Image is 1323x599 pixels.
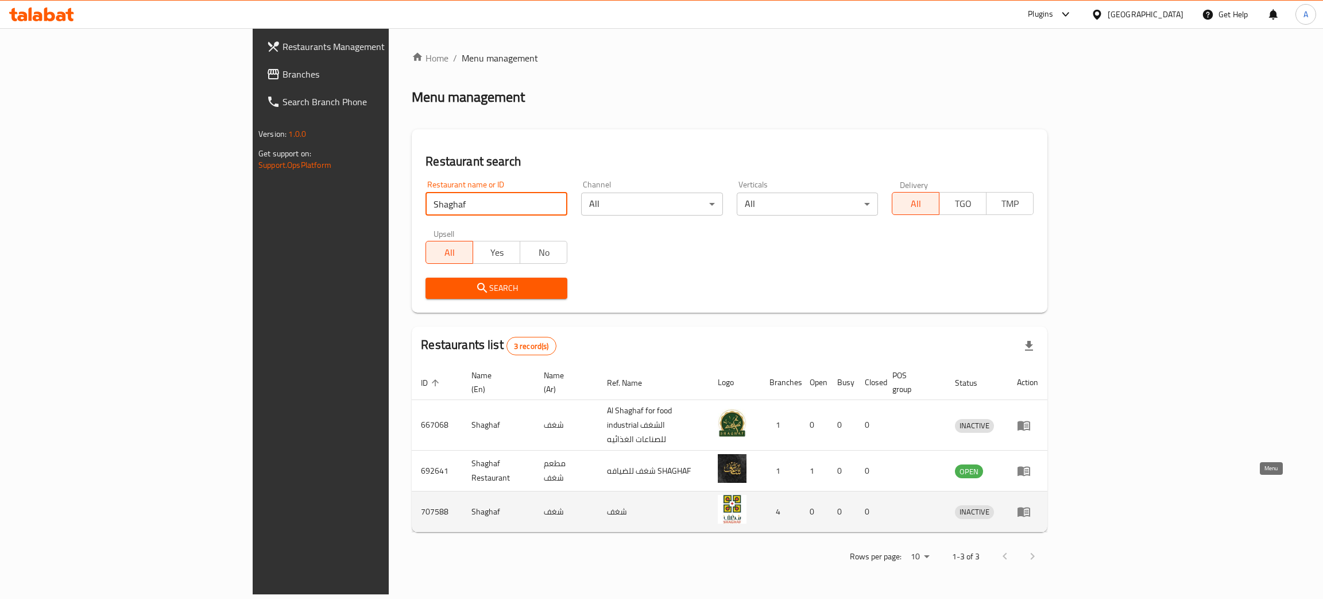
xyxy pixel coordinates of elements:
[257,88,474,116] a: Search Branch Phone
[760,451,800,492] td: 1
[462,51,538,65] span: Menu management
[955,419,994,432] span: INACTIVE
[1028,7,1053,21] div: Plugins
[737,193,879,216] div: All
[900,181,929,189] label: Delivery
[421,376,443,390] span: ID
[1017,418,1038,432] div: Menu
[897,195,935,212] span: All
[258,126,287,141] span: Version:
[544,368,583,396] span: Name (Ar)
[258,158,331,172] a: Support.OpsPlatform
[425,278,567,299] button: Search
[425,241,473,264] button: All
[283,40,465,53] span: Restaurants Management
[412,365,1047,532] table: enhanced table
[257,60,474,88] a: Branches
[581,193,723,216] div: All
[955,419,994,433] div: INACTIVE
[462,492,535,532] td: Shaghaf
[800,400,828,451] td: 0
[760,365,800,400] th: Branches
[952,550,980,564] p: 1-3 of 3
[288,126,306,141] span: 1.0.0
[828,365,856,400] th: Busy
[535,451,597,492] td: مطعم شغف
[828,492,856,532] td: 0
[892,368,932,396] span: POS group
[955,465,983,478] span: OPEN
[800,365,828,400] th: Open
[1017,464,1038,478] div: Menu
[425,193,567,216] input: Search for restaurant name or ID..
[856,400,883,451] td: 0
[856,451,883,492] td: 0
[473,241,520,264] button: Yes
[535,400,597,451] td: شغف
[520,241,567,264] button: No
[1303,8,1308,21] span: A
[462,451,535,492] td: Shaghaf Restaurant
[718,409,746,437] img: Shaghaf
[412,51,1047,65] nav: breadcrumb
[598,492,709,532] td: شغف
[435,281,558,295] span: Search
[856,492,883,532] td: 0
[850,550,902,564] p: Rows per page:
[906,548,934,566] div: Rows per page:
[800,492,828,532] td: 0
[828,400,856,451] td: 0
[955,505,994,519] div: INACTIVE
[598,451,709,492] td: شغف للضيافه SHAGHAF
[598,400,709,451] td: Al Shaghaf for food industrial الشغف للصناعات الغذائيه
[760,492,800,532] td: 4
[1015,332,1043,360] div: Export file
[718,495,746,524] img: Shaghaf
[425,153,1034,170] h2: Restaurant search
[718,454,746,483] img: Shaghaf Restaurant
[434,229,455,237] label: Upsell
[986,192,1034,215] button: TMP
[939,192,987,215] button: TGO
[709,365,760,400] th: Logo
[955,376,992,390] span: Status
[800,451,828,492] td: 1
[258,146,311,161] span: Get support on:
[535,492,597,532] td: شغف
[856,365,883,400] th: Closed
[955,464,983,478] div: OPEN
[955,505,994,519] span: INACTIVE
[525,244,563,261] span: No
[462,400,535,451] td: Shaghaf
[283,67,465,81] span: Branches
[431,244,469,261] span: All
[471,368,521,396] span: Name (En)
[760,400,800,451] td: 1
[1008,365,1047,400] th: Action
[1108,8,1183,21] div: [GEOGRAPHIC_DATA]
[892,192,939,215] button: All
[607,376,657,390] span: Ref. Name
[944,195,982,212] span: TGO
[507,341,556,352] span: 3 record(s)
[991,195,1029,212] span: TMP
[478,244,516,261] span: Yes
[257,33,474,60] a: Restaurants Management
[828,451,856,492] td: 0
[506,337,556,355] div: Total records count
[283,95,465,109] span: Search Branch Phone
[421,336,556,355] h2: Restaurants list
